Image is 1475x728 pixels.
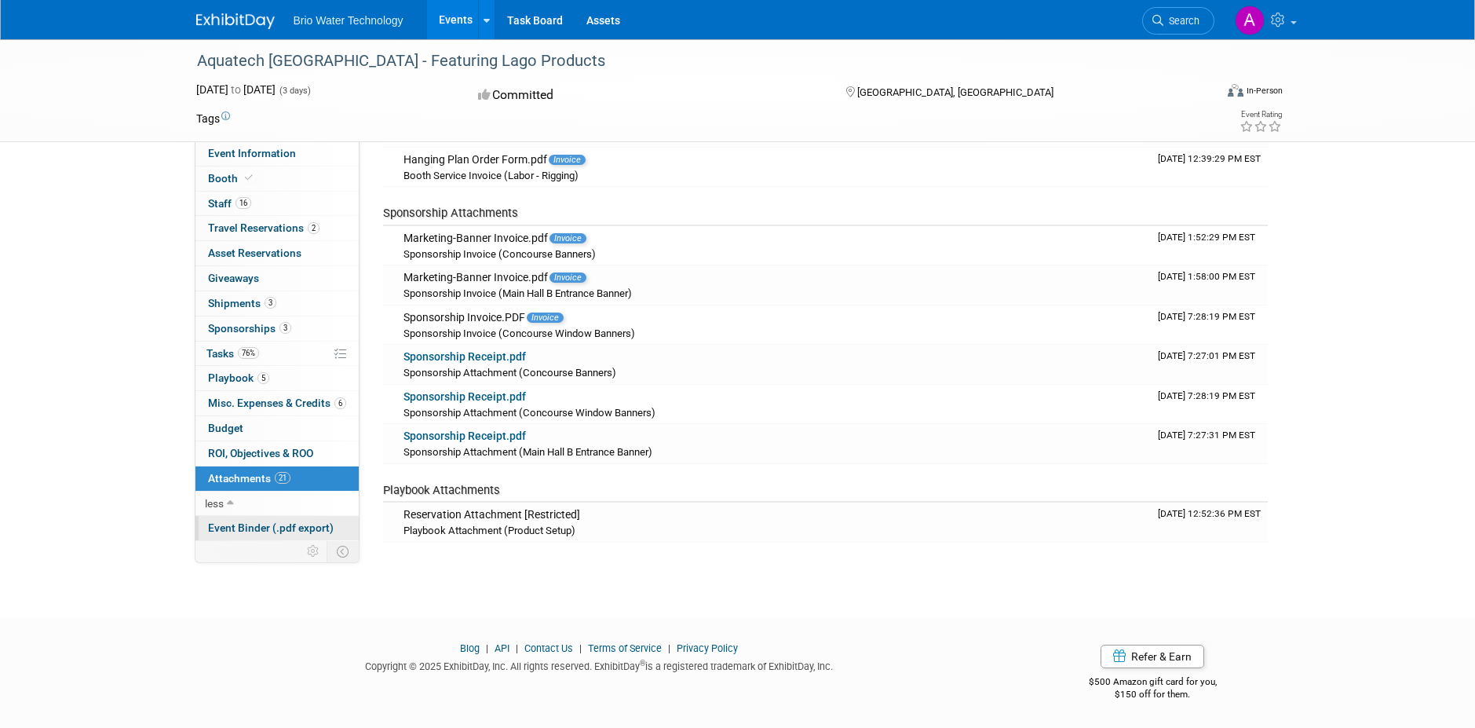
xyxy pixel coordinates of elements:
span: Booth Service Invoice (Labor - Rigging) [403,170,579,181]
span: Sponsorship Invoice (Concourse Banners) [403,248,596,260]
span: Invoice [549,273,586,283]
div: Marketing-Banner Invoice.pdf [403,271,1145,285]
span: Upload Timestamp [1158,508,1261,519]
a: Privacy Policy [677,642,738,654]
span: Event Information [208,147,296,159]
span: Sponsorship Attachment (Concourse Window Banners) [403,407,655,419]
div: Event Rating [1240,111,1282,119]
span: ROI, Objectives & ROO [208,447,313,459]
img: ExhibitDay [196,13,275,29]
div: Copyright © 2025 ExhibitDay, Inc. All rights reserved. ExhibitDay is a registered trademark of Ex... [196,656,1003,674]
img: Angela Moyano [1235,5,1265,35]
a: Giveaways [195,266,359,291]
span: Playbook [208,371,269,384]
span: Invoice [549,233,586,243]
span: Sponsorship Attachment (Concourse Banners) [403,367,616,379]
span: 5 [257,372,269,384]
a: less [195,492,359,516]
td: Tags [196,111,230,126]
td: Upload Timestamp [1152,226,1268,265]
span: Invoice [549,155,586,165]
a: Shipments3 [195,291,359,316]
span: 3 [265,297,276,309]
a: Attachments21 [195,466,359,491]
span: | [512,642,522,654]
span: Sponsorship Attachments [383,206,518,220]
a: API [495,642,509,654]
a: Blog [460,642,480,654]
a: Playbook5 [195,366,359,390]
td: Upload Timestamp [1152,385,1268,424]
span: 3 [279,322,291,334]
td: Upload Timestamp [1152,424,1268,463]
span: Sponsorship Invoice (Main Hall B Entrance Banner) [403,287,632,299]
span: Tasks [206,347,259,360]
td: Upload Timestamp [1152,503,1268,542]
a: Budget [195,416,359,441]
div: Committed [473,82,820,109]
span: [GEOGRAPHIC_DATA], [GEOGRAPHIC_DATA] [857,86,1053,98]
span: Upload Timestamp [1158,271,1255,282]
div: Event Format [1122,82,1283,105]
i: Booth reservation complete [245,174,253,182]
span: Upload Timestamp [1158,350,1255,361]
div: Aquatech [GEOGRAPHIC_DATA] - Featuring Lago Products [192,47,1191,75]
a: Tasks76% [195,342,359,366]
a: Travel Reservations2 [195,216,359,240]
span: Upload Timestamp [1158,430,1255,441]
span: Search [1163,15,1199,27]
a: Contact Us [524,642,573,654]
span: 16 [235,197,251,209]
span: Staff [208,197,251,210]
span: Upload Timestamp [1158,153,1261,164]
div: Reservation Attachment [Restricted] [403,508,1145,522]
span: (3 days) [278,86,311,96]
a: Event Information [195,141,359,166]
span: Shipments [208,297,276,309]
span: Budget [208,422,243,434]
a: Terms of Service [588,642,662,654]
span: 2 [308,222,319,234]
span: Brio Water Technology [294,14,403,27]
span: Playbook Attachment (Product Setup) [403,525,575,536]
td: Personalize Event Tab Strip [300,541,327,562]
td: Upload Timestamp [1152,305,1268,345]
img: Format-Inperson.png [1228,84,1243,97]
td: Upload Timestamp [1152,265,1268,305]
div: In-Person [1246,85,1283,97]
td: Upload Timestamp [1152,148,1268,187]
span: 6 [334,397,346,409]
a: Sponsorship Receipt.pdf [403,390,526,403]
span: 76% [238,347,259,359]
span: Giveaways [208,272,259,284]
span: Travel Reservations [208,221,319,234]
span: | [482,642,492,654]
div: Marketing-Banner Invoice.pdf [403,232,1145,246]
span: less [205,497,224,510]
a: Search [1142,7,1214,35]
a: Staff16 [195,192,359,216]
a: Refer & Earn [1101,645,1204,668]
a: Event Binder (.pdf export) [195,516,359,540]
span: Sponsorship Invoice (Concourse Window Banners) [403,327,635,339]
span: to [228,83,243,96]
a: Sponsorships3 [195,316,359,341]
span: Attachments [208,472,290,485]
span: Sponsorship Attachment (Main Hall B Entrance Banner) [403,446,652,458]
sup: ® [640,659,645,668]
div: $500 Amazon gift card for you, [1026,665,1280,701]
span: Invoice [527,313,564,323]
td: Upload Timestamp [1152,345,1268,384]
span: Playbook Attachments [383,483,500,497]
div: Sponsorship Invoice.PDF [403,311,1145,325]
td: Toggle Event Tabs [327,541,359,562]
a: Sponsorship Receipt.pdf [403,430,526,442]
span: Booth [208,172,256,185]
a: Booth [195,166,359,191]
a: Sponsorship Receipt.pdf [403,350,526,363]
span: [DATE] [DATE] [196,83,276,96]
span: Upload Timestamp [1158,390,1255,401]
div: Hanging Plan Order Form.pdf [403,153,1145,167]
span: | [575,642,586,654]
a: Misc. Expenses & Credits6 [195,391,359,415]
